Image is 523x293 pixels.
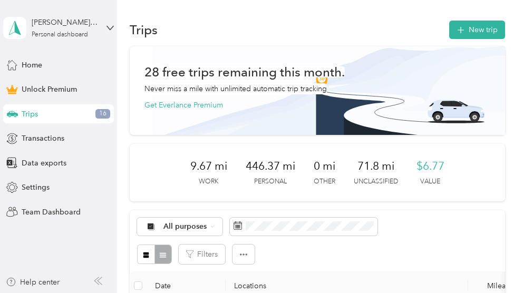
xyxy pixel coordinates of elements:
[32,17,98,28] div: [PERSON_NAME][EMAIL_ADDRESS][DOMAIN_NAME]
[6,277,60,288] button: Help center
[22,182,50,193] span: Settings
[22,133,64,144] span: Transactions
[22,60,42,71] span: Home
[144,83,327,94] p: Never miss a mile with unlimited automatic trip tracking
[32,32,88,38] div: Personal dashboard
[144,66,345,77] h1: 28 free trips remaining this month.
[152,46,505,135] img: Banner
[179,245,225,264] button: Filters
[22,207,81,218] span: Team Dashboard
[199,177,218,187] p: Work
[354,177,398,187] p: Unclassified
[464,234,523,293] iframe: Everlance-gr Chat Button Frame
[130,24,158,35] h1: Trips
[314,177,335,187] p: Other
[449,21,505,39] button: New trip
[95,109,110,119] span: 16
[22,158,66,169] span: Data exports
[420,177,440,187] p: Value
[246,159,295,173] span: 446.37 mi
[314,159,335,173] span: 0 mi
[22,84,77,95] span: Unlock Premium
[163,223,207,230] span: All purposes
[254,177,287,187] p: Personal
[144,100,223,111] button: Get Everlance Premium
[357,159,394,173] span: 71.8 mi
[22,109,38,120] span: Trips
[190,159,227,173] span: 9.67 mi
[417,159,444,173] span: $6.77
